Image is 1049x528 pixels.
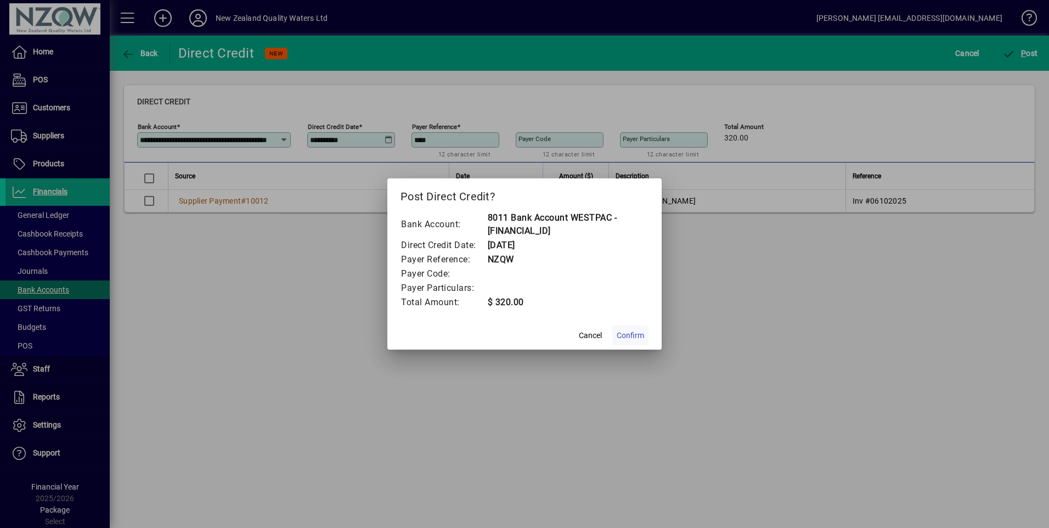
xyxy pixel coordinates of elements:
[487,211,649,238] td: 8011 Bank Account WESTPAC - [FINANCIAL_ID]
[401,267,487,281] td: Payer Code:
[401,211,487,238] td: Bank Account:
[617,330,644,341] span: Confirm
[579,330,602,341] span: Cancel
[387,178,662,210] h2: Post Direct Credit?
[401,238,487,252] td: Direct Credit Date:
[487,252,649,267] td: NZQW
[401,295,487,310] td: Total Amount:
[487,238,649,252] td: [DATE]
[401,281,487,295] td: Payer Particulars:
[573,325,608,345] button: Cancel
[487,295,649,310] td: $ 320.00
[612,325,648,345] button: Confirm
[401,252,487,267] td: Payer Reference:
